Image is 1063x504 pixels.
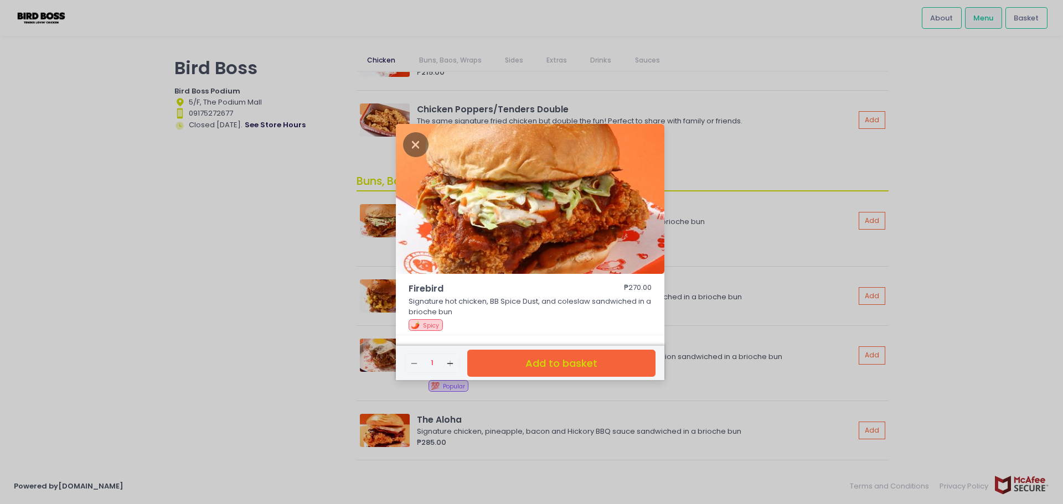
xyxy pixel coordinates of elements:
[403,138,429,149] button: Close
[409,282,591,295] span: Firebird
[467,350,656,377] button: Add to basket
[624,282,652,295] div: ₱270.00
[423,321,439,330] span: Spicy
[411,320,420,330] span: 🌶️
[409,296,652,318] p: Signature hot chicken, BB Spice Dust, and coleslaw sandwiched in a brioche bun
[396,124,664,274] img: Firebird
